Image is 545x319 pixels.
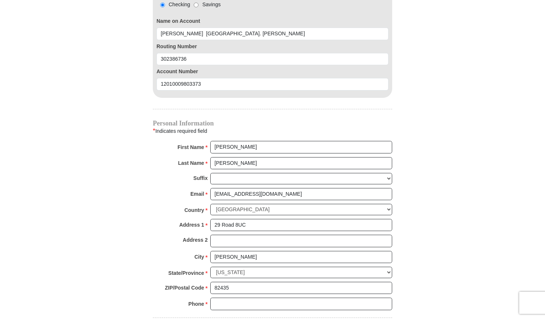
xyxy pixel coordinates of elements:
h4: Personal Information [153,120,392,126]
strong: City [194,252,204,262]
strong: Phone [189,299,204,309]
strong: Last Name [178,158,204,168]
div: Indicates required field [153,126,392,136]
strong: Address 1 [179,220,204,230]
label: Account Number [157,68,388,75]
strong: Address 2 [183,235,208,245]
strong: Country [184,205,204,215]
div: Checking Savings [157,1,221,8]
label: Routing Number [157,43,388,50]
strong: Suffix [193,173,208,183]
strong: Email [190,189,204,199]
label: Name on Account [157,17,388,25]
strong: First Name [177,142,204,152]
strong: ZIP/Postal Code [165,283,204,293]
strong: State/Province [168,268,204,278]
